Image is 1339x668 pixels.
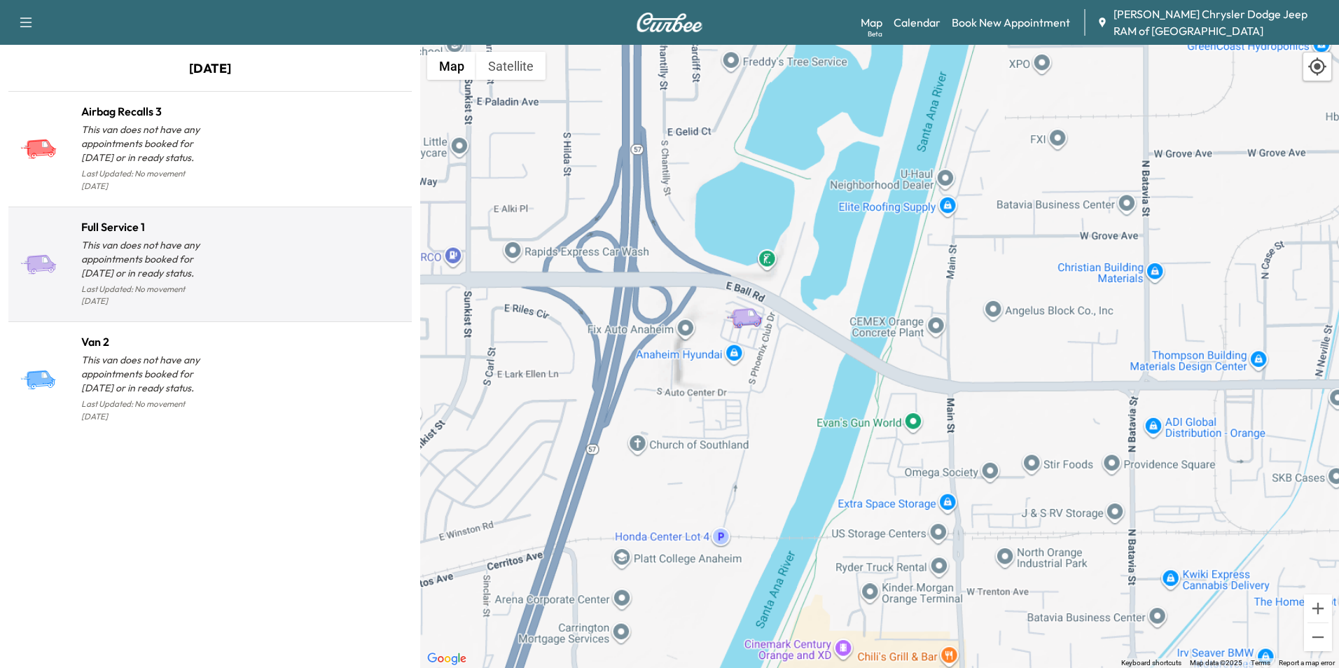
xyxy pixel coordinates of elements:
p: Last Updated: No movement [DATE] [81,165,210,195]
a: MapBeta [861,14,882,31]
button: Show satellite imagery [476,52,546,80]
a: Terms (opens in new tab) [1251,659,1270,667]
button: Show street map [427,52,476,80]
a: Book New Appointment [952,14,1070,31]
p: This van does not have any appointments booked for [DATE] or in ready status. [81,238,210,280]
img: Google [424,650,470,668]
button: Zoom out [1304,623,1332,651]
h1: Van 2 [81,333,210,350]
span: [PERSON_NAME] Chrysler Dodge Jeep RAM of [GEOGRAPHIC_DATA] [1113,6,1328,39]
gmp-advanced-marker: Full Service 1 [726,293,775,317]
button: Keyboard shortcuts [1121,658,1181,668]
button: Zoom in [1304,594,1332,622]
img: Curbee Logo [636,13,703,32]
p: This van does not have any appointments booked for [DATE] or in ready status. [81,123,210,165]
gmp-advanced-marker: Airbag Recalls 3 [726,293,775,318]
div: Recenter map [1303,52,1332,81]
p: This van does not have any appointments booked for [DATE] or in ready status. [81,353,210,395]
a: Open this area in Google Maps (opens a new window) [424,650,470,668]
h1: Airbag Recalls 3 [81,103,210,120]
p: Last Updated: No movement [DATE] [81,395,210,426]
a: Report a map error [1279,659,1335,667]
span: Map data ©2025 [1190,659,1242,667]
p: Last Updated: No movement [DATE] [81,280,210,311]
div: Beta [868,29,882,39]
a: Calendar [894,14,941,31]
h1: Full Service 1 [81,218,210,235]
